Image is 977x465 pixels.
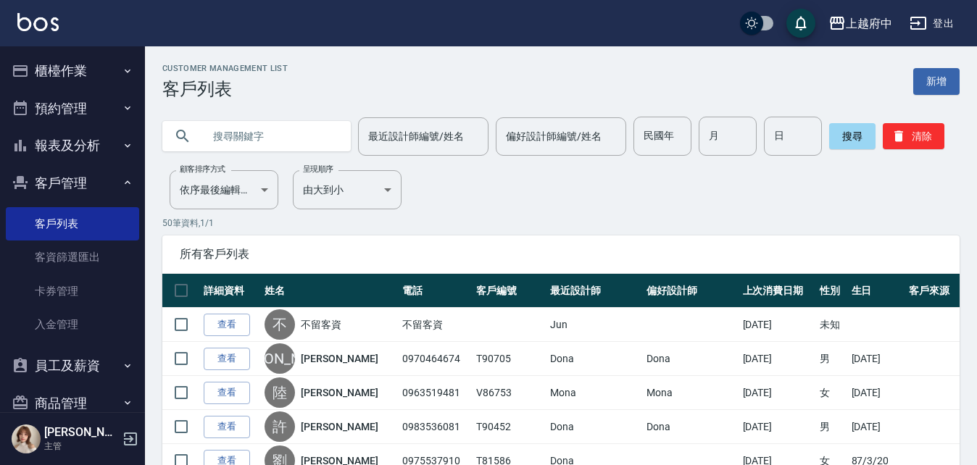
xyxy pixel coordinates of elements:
button: 上越府中 [823,9,898,38]
button: 櫃檯作業 [6,52,139,90]
td: [DATE] [739,308,817,342]
img: Logo [17,13,59,31]
td: Jun [546,308,643,342]
a: 入金管理 [6,308,139,341]
th: 最近設計師 [546,274,643,308]
span: 所有客戶列表 [180,247,942,261]
td: [DATE] [848,410,905,444]
div: [PERSON_NAME] [265,343,295,374]
th: 客戶編號 [473,274,546,308]
button: 報表及分析 [6,127,139,164]
td: [DATE] [848,342,905,376]
a: 不留客資 [301,317,341,332]
th: 詳細資料 [200,274,261,308]
th: 生日 [848,274,905,308]
a: [PERSON_NAME] [301,385,378,400]
div: 陸 [265,377,295,408]
div: 由大到小 [293,170,402,209]
p: 50 筆資料, 1 / 1 [162,217,960,230]
a: 卡券管理 [6,275,139,308]
td: [DATE] [739,376,817,410]
td: 0983536081 [399,410,473,444]
th: 姓名 [261,274,399,308]
th: 客戶來源 [905,274,960,308]
a: [PERSON_NAME] [301,351,378,366]
td: Dona [643,342,739,376]
a: 查看 [204,348,250,370]
a: 查看 [204,382,250,404]
button: 商品管理 [6,385,139,422]
td: 男 [816,410,847,444]
th: 電話 [399,274,473,308]
div: 上越府中 [846,14,892,33]
button: 搜尋 [829,123,876,149]
button: save [786,9,815,38]
label: 顧客排序方式 [180,164,225,175]
td: 不留客資 [399,308,473,342]
button: 客戶管理 [6,164,139,202]
a: [PERSON_NAME] [301,419,378,434]
td: 男 [816,342,847,376]
th: 上次消費日期 [739,274,817,308]
td: T90705 [473,342,546,376]
td: Dona [546,342,643,376]
a: 客戶列表 [6,207,139,240]
td: [DATE] [739,342,817,376]
h3: 客戶列表 [162,79,288,99]
div: 依序最後編輯時間 [170,170,278,209]
p: 主管 [44,440,118,453]
a: 客資篩選匯出 [6,240,139,274]
td: 女 [816,376,847,410]
label: 呈現順序 [303,164,333,175]
div: 許 [265,411,295,442]
div: 不 [265,309,295,340]
td: Mona [643,376,739,410]
td: [DATE] [739,410,817,444]
td: T90452 [473,410,546,444]
td: Dona [546,410,643,444]
button: 預約管理 [6,90,139,127]
h2: Customer Management List [162,64,288,73]
h5: [PERSON_NAME] [44,425,118,440]
img: Person [12,424,41,453]
th: 性別 [816,274,847,308]
td: 0963519481 [399,376,473,410]
a: 新增 [913,68,960,95]
button: 員工及薪資 [6,347,139,385]
td: Dona [643,410,739,444]
button: 登出 [904,10,960,37]
th: 偏好設計師 [643,274,739,308]
td: 未知 [816,308,847,342]
a: 查看 [204,314,250,336]
td: 0970464674 [399,342,473,376]
td: V86753 [473,376,546,410]
a: 查看 [204,416,250,438]
input: 搜尋關鍵字 [203,117,339,156]
td: Mona [546,376,643,410]
td: [DATE] [848,376,905,410]
button: 清除 [883,123,944,149]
